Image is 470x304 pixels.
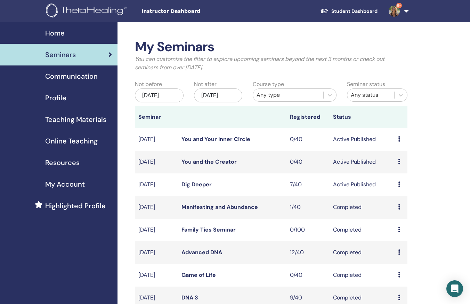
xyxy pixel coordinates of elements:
td: [DATE] [135,241,178,264]
div: Open Intercom Messenger [446,280,463,297]
a: Dig Deeper [181,181,212,188]
td: [DATE] [135,173,178,196]
td: Active Published [330,128,395,151]
a: Game of Life [181,271,216,279]
span: Seminars [45,49,76,60]
td: 0/40 [286,128,330,151]
label: Not before [135,80,162,88]
h2: My Seminars [135,39,407,55]
span: Online Teaching [45,136,98,146]
td: 7/40 [286,173,330,196]
div: Any status [351,91,391,99]
span: My Account [45,179,85,189]
td: 12/40 [286,241,330,264]
label: Course type [253,80,284,88]
label: Seminar status [347,80,385,88]
td: 0/100 [286,219,330,241]
td: [DATE] [135,151,178,173]
td: [DATE] [135,196,178,219]
span: Resources [45,157,80,168]
td: 1/40 [286,196,330,219]
td: Completed [330,241,395,264]
a: You and the Creator [181,158,237,165]
img: logo.png [46,3,129,19]
th: Status [330,106,395,128]
span: Highlighted Profile [45,201,106,211]
span: Home [45,28,65,38]
div: [DATE] [194,88,243,102]
span: Instructor Dashboard [141,8,246,15]
a: Manifesting and Abundance [181,203,258,211]
th: Seminar [135,106,178,128]
td: Completed [330,196,395,219]
a: You and Your Inner Circle [181,135,250,143]
td: Completed [330,264,395,287]
a: DNA 3 [181,294,198,301]
td: [DATE] [135,219,178,241]
a: Student Dashboard [315,5,383,18]
td: 0/40 [286,264,330,287]
div: Any type [257,91,320,99]
label: Not after [194,80,217,88]
td: [DATE] [135,264,178,287]
a: Advanced DNA [181,249,222,256]
td: [DATE] [135,128,178,151]
a: Family Ties Seminar [181,226,236,233]
td: Active Published [330,151,395,173]
span: Profile [45,93,66,103]
img: graduation-cap-white.svg [320,8,329,14]
img: default.png [389,6,400,17]
td: 0/40 [286,151,330,173]
p: You can customize the filter to explore upcoming seminars beyond the next 3 months or check out s... [135,55,407,72]
div: [DATE] [135,88,184,102]
th: Registered [286,106,330,128]
span: 9+ [396,3,402,8]
span: Communication [45,71,98,81]
td: Completed [330,219,395,241]
span: Teaching Materials [45,114,106,125]
td: Active Published [330,173,395,196]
